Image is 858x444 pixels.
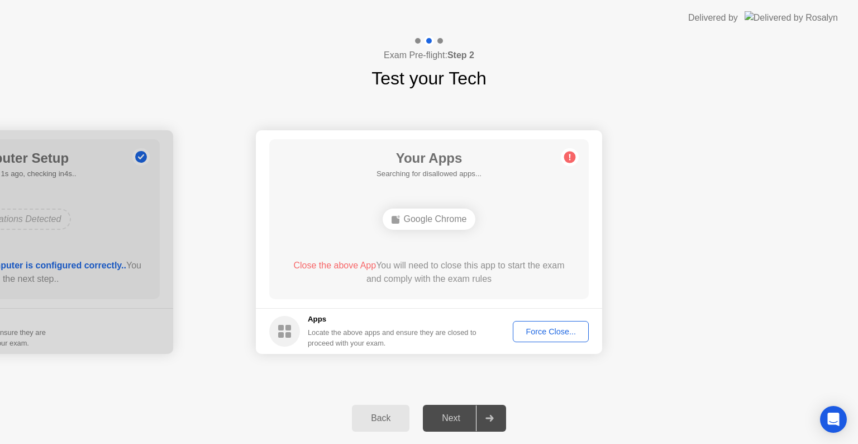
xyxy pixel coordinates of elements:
h4: Exam Pre-flight: [384,49,474,62]
h5: Apps [308,314,477,325]
button: Back [352,405,409,432]
div: Next [426,413,476,423]
h5: Searching for disallowed apps... [376,168,482,180]
h1: Your Apps [376,148,482,168]
button: Next [423,405,506,432]
div: Google Chrome [383,209,476,230]
div: Open Intercom Messenger [820,406,847,433]
div: You will need to close this app to start the exam and comply with the exam rules [285,259,573,286]
div: Back [355,413,406,423]
img: Delivered by Rosalyn [745,11,838,24]
div: Locate the above apps and ensure they are closed to proceed with your exam. [308,327,477,348]
button: Force Close... [513,321,589,342]
span: Close the above App [293,261,376,270]
div: Force Close... [517,327,585,336]
h1: Test your Tech [371,65,487,92]
b: Step 2 [447,50,474,60]
div: Delivered by [688,11,738,25]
